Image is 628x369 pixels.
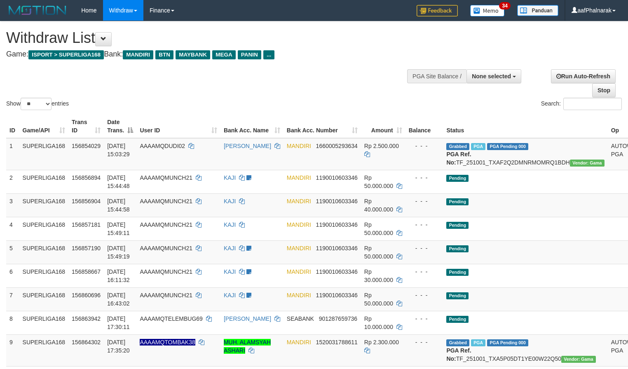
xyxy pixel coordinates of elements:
th: Bank Acc. Name: activate to sort column ascending [220,115,284,138]
span: Copy 1660005293634 to clipboard [316,143,358,149]
td: TF_251001_TXAF2Q2DMNRMOMRQ1BDH [443,138,607,170]
span: MANDIRI [123,50,153,59]
div: - - - [409,315,440,323]
span: 156857181 [72,221,101,228]
span: None selected [472,73,511,80]
label: Show entries [6,98,69,110]
span: AAAAMQMUNCH21 [140,198,192,204]
span: MANDIRI [287,143,311,149]
th: Balance [405,115,443,138]
span: Copy 1190010603346 to clipboard [316,221,358,228]
span: 34 [499,2,510,9]
span: Copy 1190010603346 to clipboard [316,292,358,298]
div: - - - [409,142,440,150]
span: Copy 901287659736 to clipboard [319,315,357,322]
td: 5 [6,240,19,264]
th: Bank Acc. Number: activate to sort column ascending [284,115,361,138]
th: Trans ID: activate to sort column ascending [68,115,104,138]
a: KAJI [224,174,236,181]
a: KAJI [224,198,236,204]
span: MANDIRI [287,268,311,275]
div: - - - [409,338,440,346]
span: [DATE] 15:44:48 [107,174,130,189]
img: Button%20Memo.svg [470,5,505,16]
td: 8 [6,311,19,334]
span: AAAAMQTELEMBUG69 [140,315,203,322]
span: 156856894 [72,174,101,181]
span: Rp 10.000.000 [364,315,393,330]
span: SEABANK [287,315,314,322]
a: KAJI [224,245,236,251]
span: ... [263,50,274,59]
span: Pending [446,316,469,323]
td: SUPERLIGA168 [19,240,69,264]
span: 156857190 [72,245,101,251]
span: Vendor URL: https://trx31.1velocity.biz [570,160,605,167]
span: Rp 50.000.000 [364,245,393,260]
span: MANDIRI [287,292,311,298]
span: ISPORT > SUPERLIGA168 [28,50,104,59]
td: 3 [6,193,19,217]
span: Nama rekening ada tanda titik/strip, harap diedit [140,339,195,345]
th: Status [443,115,607,138]
b: PGA Ref. No: [446,347,471,362]
a: KAJI [224,292,236,298]
select: Showentries [21,98,52,110]
span: Marked by aafsoycanthlai [471,143,485,150]
span: [DATE] 15:49:11 [107,221,130,236]
th: ID [6,115,19,138]
span: Rp 50.000.000 [364,292,393,307]
a: Stop [592,83,616,97]
div: PGA Site Balance / [407,69,466,83]
span: 156860696 [72,292,101,298]
span: Pending [446,245,469,252]
span: [DATE] 17:30:11 [107,315,130,330]
div: - - - [409,221,440,229]
span: 156863942 [72,315,101,322]
span: MEGA [212,50,236,59]
th: Amount: activate to sort column ascending [361,115,405,138]
span: Vendor URL: https://trx31.1velocity.biz [561,356,596,363]
span: MANDIRI [287,198,311,204]
span: 156854029 [72,143,101,149]
span: [DATE] 15:03:29 [107,143,130,157]
td: 2 [6,170,19,193]
td: SUPERLIGA168 [19,311,69,334]
label: Search: [541,98,622,110]
td: SUPERLIGA168 [19,217,69,240]
span: MANDIRI [287,174,311,181]
span: 156864302 [72,339,101,345]
span: BTN [155,50,173,59]
span: 156858667 [72,268,101,275]
span: Rp 50.000.000 [364,221,393,236]
a: MUH. ALAMSYAH ASHARI [224,339,271,354]
th: User ID: activate to sort column ascending [136,115,220,138]
span: Copy 1190010603346 to clipboard [316,198,358,204]
span: Pending [446,292,469,299]
span: MAYBANK [176,50,210,59]
div: - - - [409,174,440,182]
div: - - - [409,268,440,276]
span: [DATE] 15:44:58 [107,198,130,213]
a: [PERSON_NAME] [224,315,271,322]
span: MANDIRI [287,339,311,345]
button: None selected [466,69,521,83]
td: 1 [6,138,19,170]
img: MOTION_logo.png [6,4,69,16]
div: - - - [409,244,440,252]
h4: Game: Bank: [6,50,410,59]
div: - - - [409,291,440,299]
span: AAAAMQMUNCH21 [140,268,192,275]
td: SUPERLIGA168 [19,334,69,366]
td: SUPERLIGA168 [19,138,69,170]
span: AAAAMQDUDI02 [140,143,185,149]
span: Copy 1190010603346 to clipboard [316,174,358,181]
img: Feedback.jpg [417,5,458,16]
td: SUPERLIGA168 [19,287,69,311]
span: Pending [446,222,469,229]
th: Game/API: activate to sort column ascending [19,115,69,138]
span: Marked by aafsoycanthlai [471,339,485,346]
span: 156856904 [72,198,101,204]
span: AAAAMQMUNCH21 [140,292,192,298]
span: Rp 2.300.000 [364,339,399,345]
